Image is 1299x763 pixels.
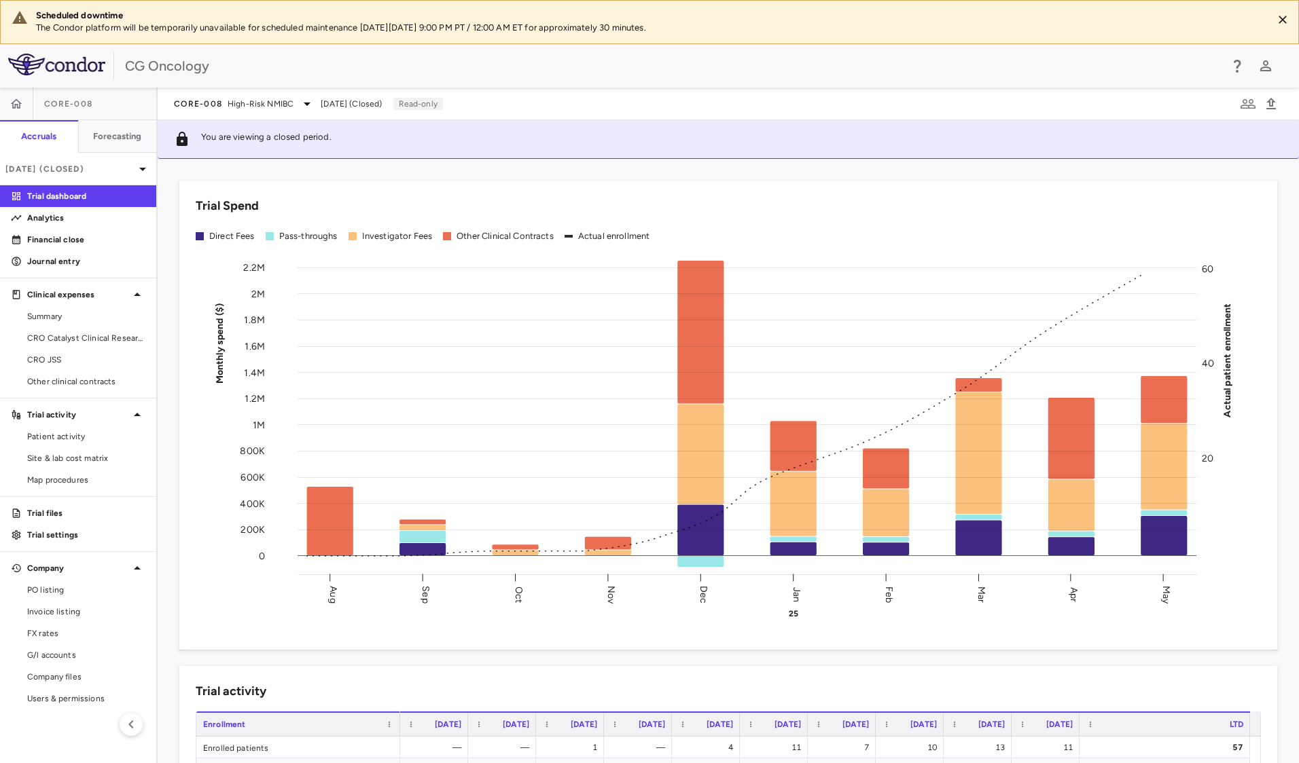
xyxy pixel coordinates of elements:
span: Users & permissions [27,692,145,705]
div: Actual enrollment [578,230,650,242]
text: Apr [1068,587,1080,601]
img: logo-full-SnFGN8VE.png [8,54,105,75]
div: — [616,737,665,758]
p: You are viewing a closed period. [201,131,332,147]
span: [DATE] [707,720,733,729]
p: Analytics [27,212,145,224]
div: 11 [752,737,801,758]
tspan: 400K [240,498,265,509]
div: Direct Fees [209,230,255,242]
tspan: 0 [259,550,265,561]
span: Enrollment [203,720,246,729]
tspan: 800K [240,445,265,457]
div: Pass-throughs [279,230,338,242]
span: [DATE] [775,720,801,729]
div: 57 [1092,737,1243,758]
text: May [1160,585,1172,603]
div: 10 [888,737,937,758]
span: [DATE] [842,720,869,729]
span: CRO Catalyst Clinical Research [27,332,145,344]
span: Summary [27,310,145,322]
div: 4 [684,737,733,758]
tspan: 1.6M [245,340,265,352]
h6: Trial Spend [196,197,259,215]
div: — [480,737,529,758]
div: 13 [956,737,1005,758]
p: Financial close [27,234,145,246]
div: CG Oncology [125,56,1220,76]
span: CORE-008 [174,98,222,109]
p: Read-only [393,98,443,110]
div: 1 [548,737,597,758]
span: High-Risk NMIBC [228,98,293,110]
p: Trial settings [27,529,145,541]
button: Close [1273,10,1293,30]
span: [DATE] [571,720,597,729]
span: CORE-008 [44,98,92,109]
text: Nov [605,585,617,603]
span: Map procedures [27,474,145,486]
span: [DATE] [910,720,937,729]
tspan: 600K [241,472,265,483]
div: Investigator Fees [362,230,433,242]
p: Trial activity [27,409,129,421]
p: [DATE] (Closed) [5,163,135,175]
div: 7 [820,737,869,758]
text: Feb [883,586,895,602]
span: [DATE] [639,720,665,729]
p: The Condor platform will be temporarily unavailable for scheduled maintenance [DATE][DATE] 9:00 P... [36,22,1262,34]
span: Other clinical contracts [27,375,145,388]
div: Scheduled downtime [36,10,1262,22]
tspan: Actual patient enrollment [1222,303,1233,417]
h6: Trial activity [196,682,266,701]
text: Dec [698,585,709,603]
span: PO listing [27,584,145,596]
text: Mar [976,586,987,602]
tspan: 60 [1202,263,1213,275]
span: Patient activity [27,430,145,443]
p: Trial files [27,507,145,519]
span: [DATE] [503,720,529,729]
h6: Forecasting [93,130,142,143]
div: — [412,737,461,758]
span: G/l accounts [27,649,145,661]
tspan: 1.2M [245,393,265,405]
text: 25 [789,609,798,618]
tspan: 1.8M [244,314,265,326]
span: Invoice listing [27,606,145,618]
p: Company [27,562,129,574]
tspan: 1M [253,419,265,430]
tspan: 40 [1202,358,1214,369]
tspan: 2.2M [243,262,265,274]
div: Other Clinical Contracts [457,230,554,242]
text: Sep [420,586,431,603]
span: Company files [27,671,145,683]
span: CRO JSS [27,354,145,366]
p: Journal entry [27,255,145,267]
span: [DATE] [978,720,1005,729]
tspan: 1.4M [244,367,265,378]
tspan: 20 [1202,452,1213,464]
span: Site & lab cost matrix [27,452,145,464]
div: Enrolled patients [196,737,400,758]
span: [DATE] [1046,720,1073,729]
p: Trial dashboard [27,190,145,202]
text: Aug [327,586,339,603]
tspan: 2M [251,288,265,299]
text: Jan [791,587,802,601]
tspan: 200K [241,524,265,536]
text: Oct [513,586,524,602]
h6: Accruals [21,130,56,143]
p: Clinical expenses [27,289,129,301]
div: 11 [1024,737,1073,758]
span: [DATE] [435,720,461,729]
span: LTD [1230,720,1243,729]
span: [DATE] (Closed) [321,98,382,110]
span: FX rates [27,627,145,639]
tspan: Monthly spend ($) [214,303,226,384]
